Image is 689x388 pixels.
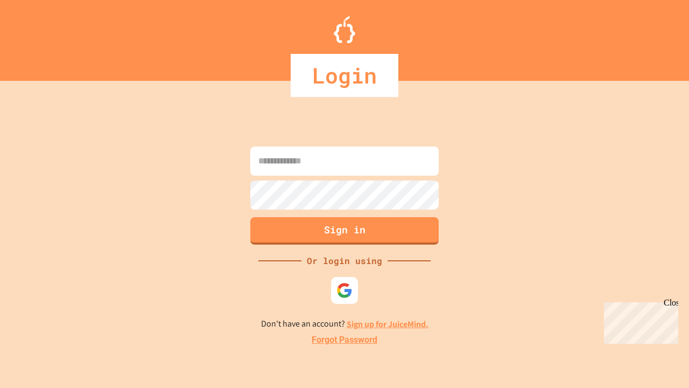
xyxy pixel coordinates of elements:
[250,217,439,245] button: Sign in
[336,282,353,299] img: google-icon.svg
[291,54,398,97] div: Login
[301,254,388,267] div: Or login using
[261,317,428,331] p: Don't have an account?
[600,298,678,344] iframe: chat widget
[312,334,377,347] a: Forgot Password
[347,318,428,330] a: Sign up for JuiceMind.
[644,345,678,377] iframe: chat widget
[334,16,355,43] img: Logo.svg
[4,4,74,68] div: Chat with us now!Close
